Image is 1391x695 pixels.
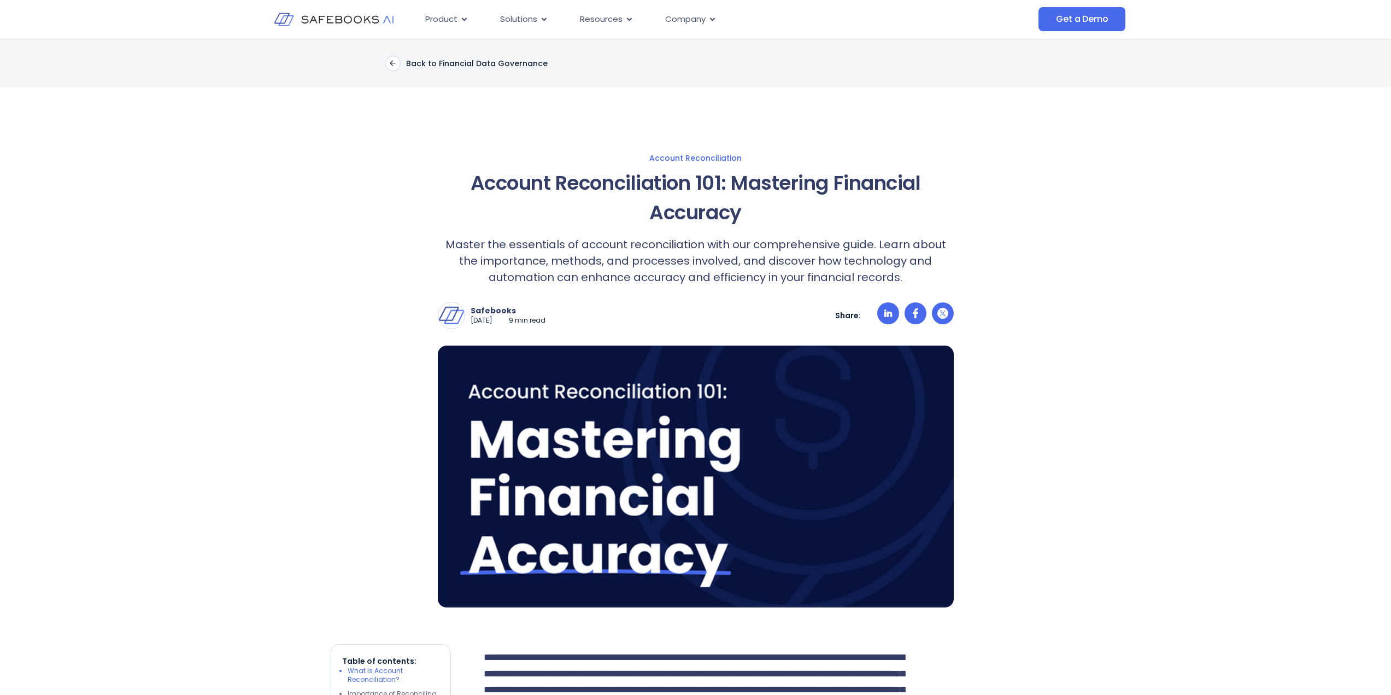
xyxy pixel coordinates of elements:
[835,311,861,320] p: Share:
[416,9,929,30] div: Menu Toggle
[425,13,457,26] span: Product
[500,13,537,26] span: Solutions
[580,13,623,26] span: Resources
[348,667,439,684] li: What Is Account Reconciliation?
[471,316,492,325] p: [DATE]
[1056,14,1108,25] span: Get a Demo
[331,153,1061,163] a: Account Reconciliation
[471,306,545,316] p: Safebooks
[665,13,706,26] span: Company
[1038,7,1125,31] a: Get a Demo
[416,9,929,30] nav: Menu
[385,56,548,71] a: Back to Financial Data Governance
[438,302,465,329] img: Safebooks
[509,316,545,325] p: 9 min read
[406,59,548,68] p: Back to Financial Data Governance
[438,168,954,227] h1: Account Reconciliation 101: Mastering Financial Accuracy
[342,656,439,667] p: Table of contents:
[438,236,954,285] p: Master the essentials of account reconciliation with our comprehensive guide. Learn about the imp...
[438,346,954,608] img: account reconciliation 101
